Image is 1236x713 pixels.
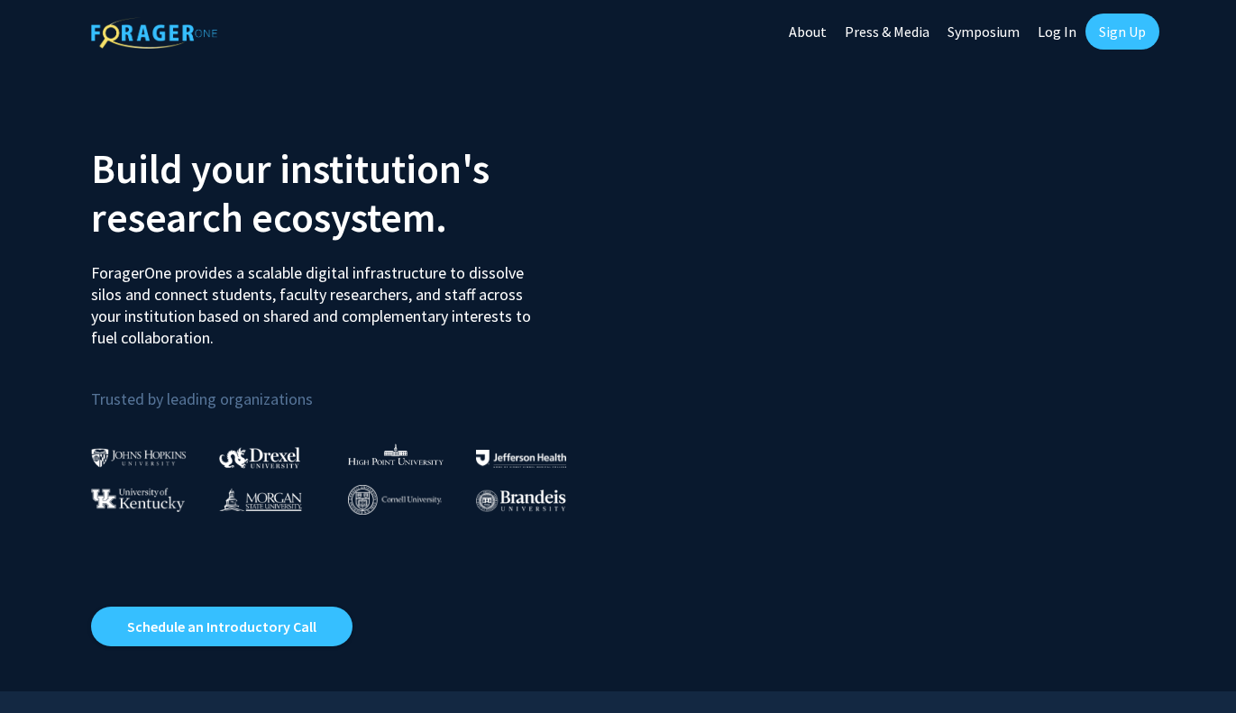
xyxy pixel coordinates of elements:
[219,488,302,511] img: Morgan State University
[91,249,544,349] p: ForagerOne provides a scalable digital infrastructure to dissolve silos and connect students, fac...
[348,485,442,515] img: Cornell University
[91,363,605,413] p: Trusted by leading organizations
[91,17,217,49] img: ForagerOne Logo
[476,450,566,467] img: Thomas Jefferson University
[1085,14,1159,50] a: Sign Up
[91,448,187,467] img: Johns Hopkins University
[476,489,566,512] img: Brandeis University
[348,443,444,465] img: High Point University
[219,447,300,468] img: Drexel University
[91,144,605,242] h2: Build your institution's research ecosystem.
[91,607,352,646] a: Opens in a new tab
[91,488,185,512] img: University of Kentucky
